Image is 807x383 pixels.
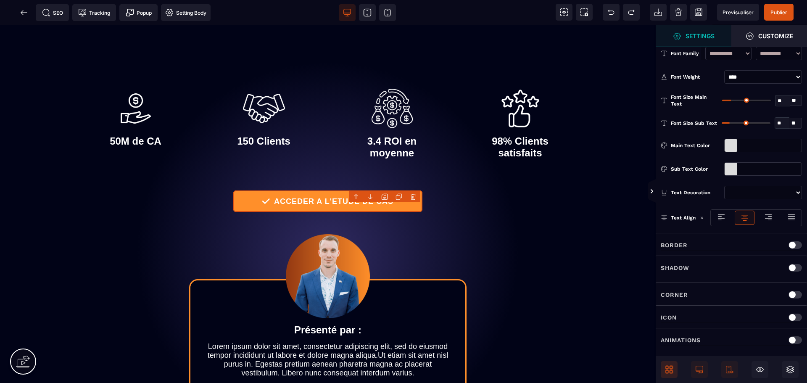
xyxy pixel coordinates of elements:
[345,106,439,138] h2: 3.4 ROI en moyenne
[671,188,721,197] div: Text Decoration
[661,335,701,345] p: Animations
[671,120,717,127] span: Font Size Sub Text
[770,9,787,16] span: Publier
[88,106,183,126] h2: 50M de CA
[661,290,688,300] p: Corner
[78,8,110,17] span: Tracking
[115,62,157,104] img: dae1bbc2b2cb88aa19306caacbf3c684_money-management.png
[473,106,567,138] h2: 98% Clients satisfaits
[556,4,572,21] span: View components
[656,25,731,47] span: Settings
[671,73,721,81] div: Font Weight
[686,33,715,39] strong: Settings
[721,361,738,378] span: Mobile Only
[126,8,152,17] span: Popup
[243,62,285,104] img: 5c3165950232d376efdb19f13f6a17e3_poignee-de-main.png
[671,141,721,150] div: Main Text Color
[731,25,807,47] span: Open Style Manager
[723,9,754,16] span: Previsualiser
[371,62,413,104] img: b4039960a79416cbb8fa90799060e25c_roi.png
[661,240,688,250] p: Border
[752,361,768,378] span: Hide/Show Block
[691,361,708,378] span: Desktop Only
[671,165,721,173] div: Sub Text Color
[671,94,719,107] span: Font Size Main Text
[576,4,593,21] span: Screenshot
[165,8,206,17] span: Setting Body
[758,33,793,39] strong: Customize
[661,263,689,273] p: Shadow
[207,295,448,315] h2: Présenté par :
[700,216,704,220] img: loading
[782,361,799,378] span: Open Layers
[671,49,701,58] div: Font Family
[717,4,759,21] span: Preview
[286,209,370,293] img: bb357d4f62e4abf7fa16cd6e446925cd_profil_4-modified.png
[661,214,696,222] p: Text Align
[42,8,63,17] span: SEO
[233,165,422,187] button: ACCEDER A L'ETUDE DE CAS
[499,62,541,104] img: 180262fab01be6f8aec2705388546905_taux(1).png
[216,106,311,126] h2: 150 Clients
[661,361,678,378] span: Open Blocks
[661,312,677,322] p: Icon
